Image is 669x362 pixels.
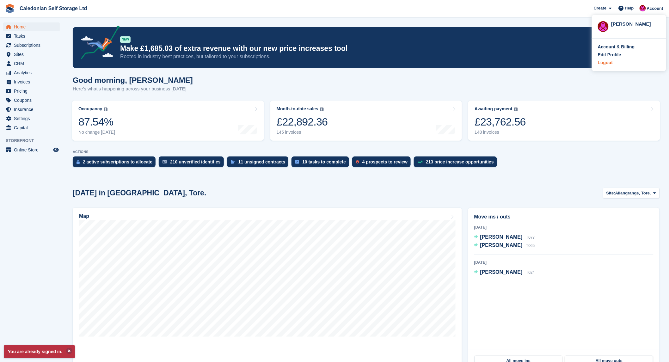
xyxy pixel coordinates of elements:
[526,235,535,240] span: T077
[3,22,60,31] a: menu
[3,50,60,59] a: menu
[277,115,328,128] div: £22,892.36
[5,4,15,13] img: stora-icon-8386f47178a22dfd0bd8f6a31ec36ba5ce8667c1dd55bd0f319d3a0aa187defe.svg
[352,156,414,170] a: 4 prospects to review
[4,345,75,358] p: You are already signed in.
[474,224,654,230] div: [DATE]
[292,156,352,170] a: 10 tasks to complete
[170,159,221,164] div: 210 unverified identities
[14,68,52,77] span: Analytics
[227,156,292,170] a: 11 unsigned contracts
[14,123,52,132] span: Capital
[14,59,52,68] span: CRM
[320,107,324,111] img: icon-info-grey-7440780725fd019a000dd9b08b2336e03edf1995a4989e88bcd33f0948082b44.svg
[3,123,60,132] a: menu
[606,190,615,196] span: Site:
[73,85,193,93] p: Here's what's happening across your business [DATE]
[598,59,660,66] a: Logout
[163,160,167,164] img: verify_identity-adf6edd0f0f0b5bbfe63781bf79b02c33cf7c696d77639b501bdc392416b5a36.svg
[603,188,660,198] button: Site: Allangrange, Tore.
[295,160,299,164] img: task-75834270c22a3079a89374b754ae025e5fb1db73e45f91037f5363f120a921f8.svg
[526,270,535,275] span: T024
[356,160,359,164] img: prospect-51fa495bee0391a8d652442698ab0144808aea92771e9ea1ae160a38d050c398.svg
[73,150,660,154] p: ACTIONS
[480,269,523,275] span: [PERSON_NAME]
[3,87,60,95] a: menu
[474,260,654,265] div: [DATE]
[104,107,107,111] img: icon-info-grey-7440780725fd019a000dd9b08b2336e03edf1995a4989e88bcd33f0948082b44.svg
[231,160,235,164] img: contract_signature_icon-13c848040528278c33f63329250d36e43548de30e8caae1d1a13099fd9432cc5.svg
[277,106,318,112] div: Month-to-date sales
[526,243,535,248] span: T065
[474,242,535,250] a: [PERSON_NAME] T065
[73,189,206,197] h2: [DATE] in [GEOGRAPHIC_DATA], Tore.
[302,159,346,164] div: 10 tasks to complete
[3,105,60,114] a: menu
[3,59,60,68] a: menu
[474,268,535,277] a: [PERSON_NAME] T024
[598,52,621,58] div: Edit Profile
[615,190,651,196] span: Allangrange, Tore.
[14,77,52,86] span: Invoices
[3,68,60,77] a: menu
[270,101,462,141] a: Month-to-date sales £22,892.36 145 invoices
[3,32,60,40] a: menu
[73,156,159,170] a: 2 active subscriptions to allocate
[598,52,660,58] a: Edit Profile
[159,156,227,170] a: 210 unverified identities
[83,159,152,164] div: 2 active subscriptions to allocate
[14,32,52,40] span: Tasks
[78,115,115,128] div: 87.54%
[78,130,115,135] div: No change [DATE]
[120,44,604,53] p: Make £1,685.03 of extra revenue with our new price increases tool
[3,145,60,154] a: menu
[3,114,60,123] a: menu
[6,138,63,144] span: Storefront
[120,36,131,43] div: NEW
[14,87,52,95] span: Pricing
[468,101,660,141] a: Awaiting payment £23,762.56 148 invoices
[3,96,60,105] a: menu
[362,159,408,164] div: 4 prospects to review
[475,106,512,112] div: Awaiting payment
[52,146,60,154] a: Preview store
[598,21,609,32] img: Donald Mathieson
[474,213,654,221] h2: Move ins / outs
[594,5,606,11] span: Create
[14,41,52,50] span: Subscriptions
[72,101,264,141] a: Occupancy 87.54% No change [DATE]
[120,53,604,60] p: Rooted in industry best practices, but tailored to your subscriptions.
[640,5,646,11] img: Donald Mathieson
[480,242,523,248] span: [PERSON_NAME]
[14,96,52,105] span: Coupons
[426,159,494,164] div: 213 price increase opportunities
[598,59,613,66] div: Logout
[238,159,285,164] div: 11 unsigned contracts
[625,5,634,11] span: Help
[418,161,423,163] img: price_increase_opportunities-93ffe204e8149a01c8c9dc8f82e8f89637d9d84a8eef4429ea346261dce0b2c0.svg
[514,107,518,111] img: icon-info-grey-7440780725fd019a000dd9b08b2336e03edf1995a4989e88bcd33f0948082b44.svg
[76,26,120,62] img: price-adjustments-announcement-icon-8257ccfd72463d97f412b2fc003d46551f7dbcb40ab6d574587a9cd5c0d94...
[14,22,52,31] span: Home
[474,233,535,242] a: [PERSON_NAME] T077
[3,41,60,50] a: menu
[598,44,635,50] div: Account & Billing
[78,106,102,112] div: Occupancy
[475,130,526,135] div: 148 invoices
[611,21,660,26] div: [PERSON_NAME]
[475,115,526,128] div: £23,762.56
[14,114,52,123] span: Settings
[17,3,89,14] a: Caledonian Self Storage Ltd
[480,234,523,240] span: [PERSON_NAME]
[414,156,500,170] a: 213 price increase opportunities
[14,50,52,59] span: Sites
[77,160,80,164] img: active_subscription_to_allocate_icon-d502201f5373d7db506a760aba3b589e785aa758c864c3986d89f69b8ff3...
[277,130,328,135] div: 145 invoices
[14,105,52,114] span: Insurance
[14,145,52,154] span: Online Store
[73,76,193,84] h1: Good morning, [PERSON_NAME]
[598,44,660,50] a: Account & Billing
[647,5,663,12] span: Account
[3,77,60,86] a: menu
[79,213,89,219] h2: Map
